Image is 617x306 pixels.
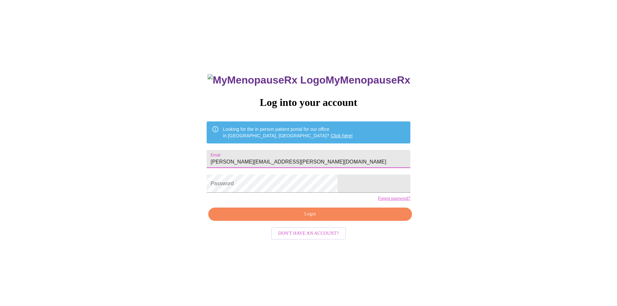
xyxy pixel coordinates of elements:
button: Login [208,208,412,221]
h3: Log into your account [207,96,410,108]
div: Looking for the in person patient portal for our office in [GEOGRAPHIC_DATA], [GEOGRAPHIC_DATA]? [223,123,353,142]
img: MyMenopauseRx Logo [208,74,326,86]
h3: MyMenopauseRx [208,74,410,86]
span: Don't have an account? [278,230,339,238]
button: Don't have an account? [271,227,346,240]
a: Don't have an account? [269,230,348,235]
span: Login [216,210,404,218]
a: Forgot password? [378,196,410,201]
a: Click here! [331,133,353,138]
